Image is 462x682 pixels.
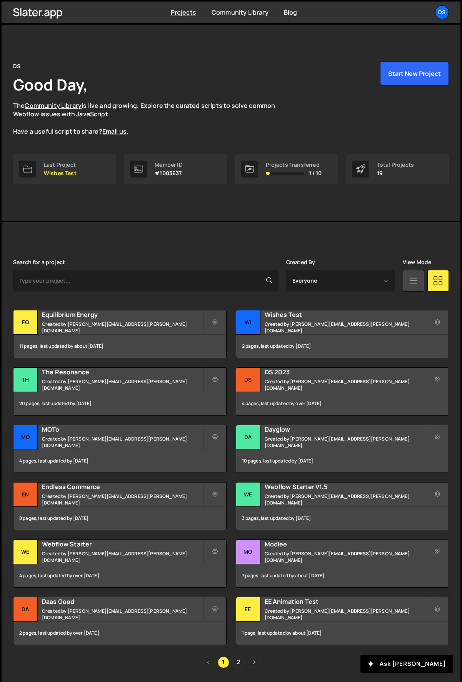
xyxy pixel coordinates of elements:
a: We Webflow Starter Created by [PERSON_NAME][EMAIL_ADDRESS][PERSON_NAME][DOMAIN_NAME] 4 pages, las... [13,540,227,588]
label: View Mode [403,259,431,265]
h2: Equilibrium Energy [42,310,203,319]
a: Eq Equilibrium Energy Created by [PERSON_NAME][EMAIL_ADDRESS][PERSON_NAME][DOMAIN_NAME] 11 pages,... [13,310,227,358]
div: EE [236,597,260,622]
a: Projects [171,8,196,17]
a: Da Dayglow Created by [PERSON_NAME][EMAIL_ADDRESS][PERSON_NAME][DOMAIN_NAME] 10 pages, last updat... [236,425,449,473]
small: Created by [PERSON_NAME][EMAIL_ADDRESS][PERSON_NAME][DOMAIN_NAME] [265,550,426,563]
div: Total Projects [377,162,414,168]
div: 8 pages, last updated by [DATE] [13,507,226,530]
h2: Webflow Starter [42,540,203,548]
h2: Webflow Starter V1.5 [265,483,426,491]
div: MO [13,425,38,449]
a: Next page [249,657,260,668]
h2: Wishes Test [265,310,426,319]
div: Mo [236,540,260,564]
h2: EE Animation Test [265,597,426,606]
a: Community Library [212,8,269,17]
div: 2 pages, last updated by [DATE] [236,335,449,358]
div: 2 pages, last updated by over [DATE] [13,622,226,645]
div: Last Project [44,162,77,168]
div: 3 pages, last updated by [DATE] [236,507,449,530]
small: Created by [PERSON_NAME][EMAIL_ADDRESS][PERSON_NAME][DOMAIN_NAME] [265,436,426,449]
div: We [13,540,38,564]
small: Created by [PERSON_NAME][EMAIL_ADDRESS][PERSON_NAME][DOMAIN_NAME] [42,493,203,506]
small: Created by [PERSON_NAME][EMAIL_ADDRESS][PERSON_NAME][DOMAIN_NAME] [42,608,203,621]
div: Projects Transferred [266,162,322,168]
h2: Daas Good [42,597,203,606]
a: Mo Modlee Created by [PERSON_NAME][EMAIL_ADDRESS][PERSON_NAME][DOMAIN_NAME] 7 pages, last updated... [236,540,449,588]
div: DS [236,368,260,392]
div: Eq [13,310,38,335]
h1: Good Day, [13,74,88,95]
a: Blog [284,8,297,17]
a: Last Project Wishes Test [13,154,116,184]
button: Ask [PERSON_NAME] [360,655,453,673]
div: Wi [236,310,260,335]
small: Created by [PERSON_NAME][EMAIL_ADDRESS][PERSON_NAME][DOMAIN_NAME] [265,608,426,621]
a: Wi Wishes Test Created by [PERSON_NAME][EMAIL_ADDRESS][PERSON_NAME][DOMAIN_NAME] 2 pages, last up... [236,310,449,358]
h2: DS 2023 [265,368,426,376]
a: Da Daas Good Created by [PERSON_NAME][EMAIL_ADDRESS][PERSON_NAME][DOMAIN_NAME] 2 pages, last upda... [13,597,227,645]
div: 10 pages, last updated by [DATE] [236,449,449,473]
a: DS [435,5,449,19]
div: 1 page, last updated by about [DATE] [236,622,449,645]
div: Da [13,597,38,622]
div: Da [236,425,260,449]
input: Type your project... [13,270,279,292]
small: Created by [PERSON_NAME][EMAIL_ADDRESS][PERSON_NAME][DOMAIN_NAME] [42,550,203,563]
div: 7 pages, last updated by about [DATE] [236,564,449,587]
a: Th The Resonance Created by [PERSON_NAME][EMAIL_ADDRESS][PERSON_NAME][DOMAIN_NAME] 20 pages, last... [13,367,227,416]
a: EE EE Animation Test Created by [PERSON_NAME][EMAIL_ADDRESS][PERSON_NAME][DOMAIN_NAME] 1 page, la... [236,597,449,645]
a: DS DS 2023 Created by [PERSON_NAME][EMAIL_ADDRESS][PERSON_NAME][DOMAIN_NAME] 4 pages, last update... [236,367,449,416]
div: 20 pages, last updated by [DATE] [13,392,226,415]
div: 4 pages, last updated by over [DATE] [13,564,226,587]
small: Created by [PERSON_NAME][EMAIL_ADDRESS][PERSON_NAME][DOMAIN_NAME] [42,321,203,334]
div: 4 pages, last updated by over [DATE] [236,392,449,415]
div: En [13,483,38,507]
label: Search for a project [13,259,65,265]
a: MO MOTo Created by [PERSON_NAME][EMAIL_ADDRESS][PERSON_NAME][DOMAIN_NAME] 4 pages, last updated b... [13,425,227,473]
label: Created By [286,259,315,265]
h2: MOTo [42,425,203,434]
p: The is live and growing. Explore the curated scripts to solve common Webflow issues with JavaScri... [13,101,290,136]
div: 4 pages, last updated by [DATE] [13,449,226,473]
div: 11 pages, last updated by about [DATE] [13,335,226,358]
div: DS [13,62,20,71]
p: Wishes Test [44,170,77,176]
p: 19 [377,170,414,176]
a: We Webflow Starter V1.5 Created by [PERSON_NAME][EMAIL_ADDRESS][PERSON_NAME][DOMAIN_NAME] 3 pages... [236,482,449,530]
small: Created by [PERSON_NAME][EMAIL_ADDRESS][PERSON_NAME][DOMAIN_NAME] [42,436,203,449]
div: We [236,483,260,507]
h2: Dayglow [265,425,426,434]
a: Email us [102,127,127,136]
p: #1003637 [155,170,182,176]
div: Th [13,368,38,392]
small: Created by [PERSON_NAME][EMAIL_ADDRESS][PERSON_NAME][DOMAIN_NAME] [265,321,426,334]
h2: The Resonance [42,368,203,376]
small: Created by [PERSON_NAME][EMAIL_ADDRESS][PERSON_NAME][DOMAIN_NAME] [265,493,426,506]
a: Community Library [25,101,82,110]
small: Created by [PERSON_NAME][EMAIL_ADDRESS][PERSON_NAME][DOMAIN_NAME] [265,378,426,391]
h2: Endless Commerce [42,483,203,491]
a: En Endless Commerce Created by [PERSON_NAME][EMAIL_ADDRESS][PERSON_NAME][DOMAIN_NAME] 8 pages, la... [13,482,227,530]
div: Member ID [155,162,182,168]
span: 1 / 10 [309,170,322,176]
h2: Modlee [265,540,426,548]
div: Pagination [13,657,449,668]
a: Page 2 [233,657,245,668]
small: Created by [PERSON_NAME][EMAIL_ADDRESS][PERSON_NAME][DOMAIN_NAME] [42,378,203,391]
button: Start New Project [380,62,449,85]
